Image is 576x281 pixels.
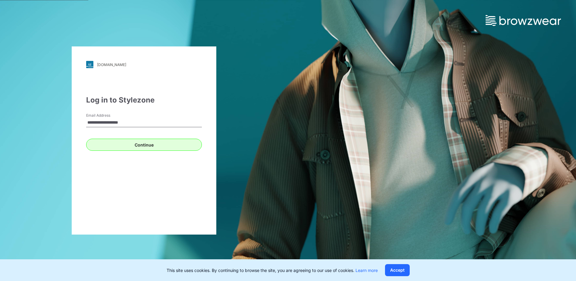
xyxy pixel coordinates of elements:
label: Email Address [86,113,128,118]
p: This site uses cookies. By continuing to browse the site, you are agreeing to our use of cookies. [167,267,378,273]
img: svg+xml;base64,PHN2ZyB3aWR0aD0iMjgiIGhlaWdodD0iMjgiIHZpZXdCb3g9IjAgMCAyOCAyOCIgZmlsbD0ibm9uZSIgeG... [86,61,93,68]
a: [DOMAIN_NAME] [86,61,202,68]
button: Accept [385,264,410,276]
button: Continue [86,139,202,151]
img: browzwear-logo.73288ffb.svg [486,15,561,26]
a: Learn more [355,268,378,273]
div: [DOMAIN_NAME] [97,62,126,67]
div: Log in to Stylezone [86,95,202,106]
